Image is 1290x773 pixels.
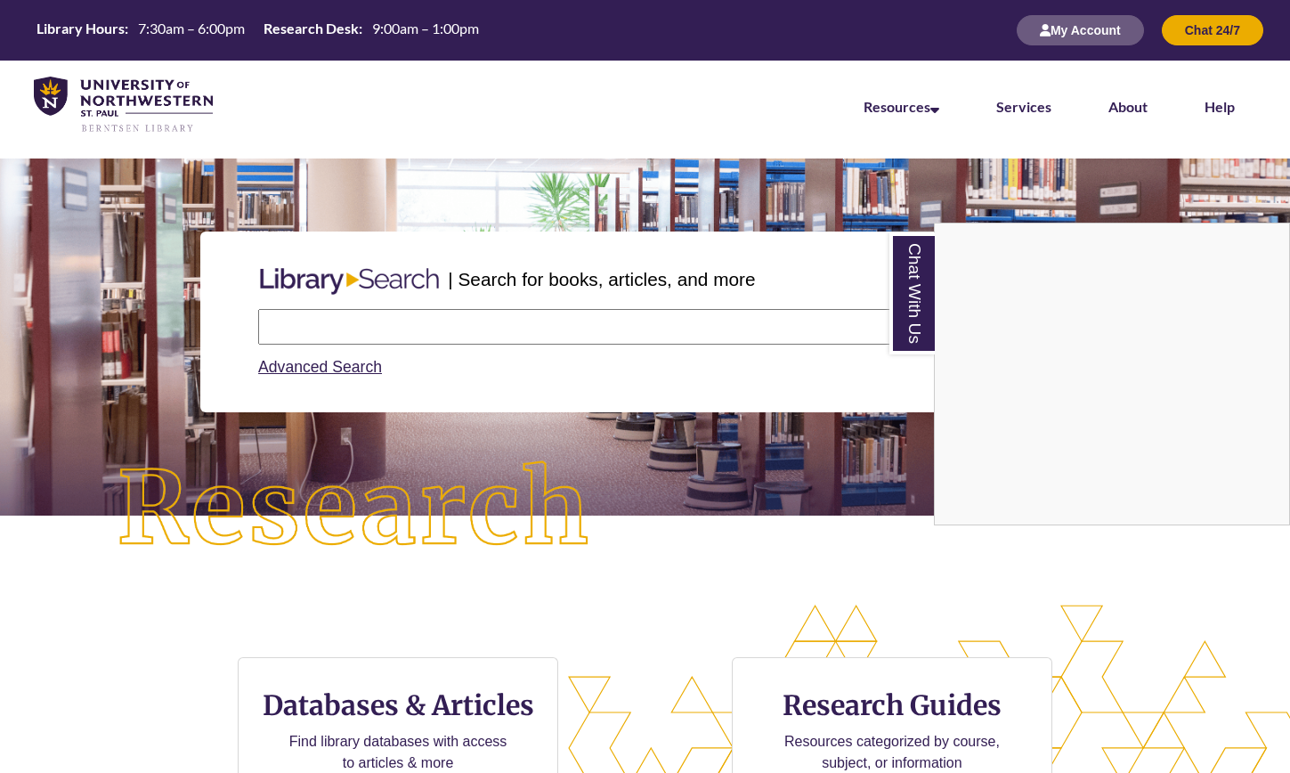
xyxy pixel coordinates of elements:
[1017,15,1144,45] button: My Account
[864,98,939,115] a: Resources
[935,224,1289,525] iframe: Chat Widget
[934,223,1290,525] div: Chat With Us
[29,19,486,43] a: Hours Today
[1205,98,1235,115] a: Help
[1162,22,1263,37] a: Chat 24/7
[29,19,486,41] table: Hours Today
[996,98,1051,115] a: Services
[747,688,1037,722] h3: Research Guides
[251,261,448,302] img: Libary Search
[256,19,365,38] th: Research Desk:
[1017,22,1144,37] a: My Account
[253,688,543,722] h3: Databases & Articles
[258,358,382,376] a: Advanced Search
[889,232,935,354] a: Chat With Us
[138,20,245,37] span: 7:30am – 6:00pm
[29,19,131,38] th: Library Hours:
[1108,98,1148,115] a: About
[64,409,645,611] img: Research
[1162,15,1263,45] button: Chat 24/7
[448,265,755,293] p: | Search for books, articles, and more
[34,77,213,134] img: UNWSP Library Logo
[372,20,479,37] span: 9:00am – 1:00pm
